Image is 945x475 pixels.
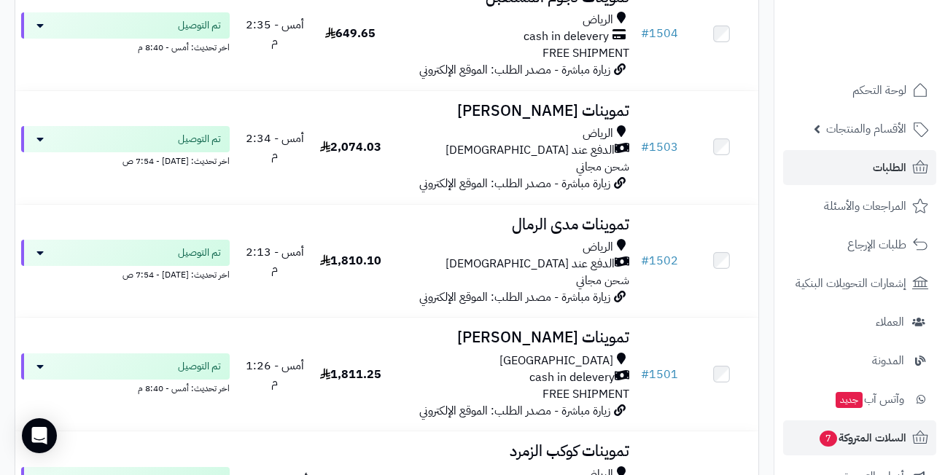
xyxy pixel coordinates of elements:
[641,366,678,383] a: #1501
[246,16,304,50] span: أمس - 2:35 م
[320,252,381,270] span: 1,810.10
[21,266,230,281] div: اخر تحديث: [DATE] - 7:54 ص
[178,18,221,33] span: تم التوصيل
[820,431,837,447] span: 7
[824,196,906,216] span: المراجعات والأسئلة
[641,25,649,42] span: #
[394,443,629,460] h3: تموينات كوكب الزمرد
[178,359,221,374] span: تم التوصيل
[783,305,936,339] a: العملاء
[325,25,376,42] span: 649.65
[783,189,936,224] a: المراجعات والأسئلة
[834,389,904,409] span: وآتس آب
[847,235,906,255] span: طلبات الإرجاع
[178,132,221,146] span: تم التوصيل
[846,39,931,70] img: logo-2.png
[583,12,613,28] span: الرياض
[419,402,610,420] span: زيارة مباشرة - مصدر الطلب: الموقع الإلكتروني
[446,142,615,159] span: الدفع عند [DEMOGRAPHIC_DATA]
[783,227,936,262] a: طلبات الإرجاع
[872,350,904,371] span: المدونة
[446,256,615,272] span: الدفع عند [DEMOGRAPHIC_DATA]
[852,80,906,101] span: لوحة التحكم
[394,329,629,346] h3: تموينات [PERSON_NAME]
[576,158,629,176] span: شحن مجاني
[524,28,609,45] span: cash in delevery
[641,138,649,156] span: #
[320,138,381,156] span: 2,074.03
[641,252,649,270] span: #
[21,152,230,168] div: اخر تحديث: [DATE] - 7:54 ص
[22,418,57,453] div: Open Intercom Messenger
[641,366,649,383] span: #
[542,44,629,62] span: FREE SHIPMENT
[21,39,230,54] div: اخر تحديث: أمس - 8:40 م
[394,216,629,233] h3: تموينات مدى الرمال
[246,243,304,278] span: أمس - 2:13 م
[320,366,381,383] span: 1,811.25
[873,157,906,178] span: الطلبات
[783,420,936,455] a: السلات المتروكة7
[783,73,936,108] a: لوحة التحكم
[783,266,936,301] a: إشعارات التحويلات البنكية
[419,288,610,306] span: زيارة مباشرة - مصدر الطلب: الموقع الإلكتروني
[576,272,629,289] span: شحن مجاني
[641,25,678,42] a: #1504
[21,380,230,395] div: اخر تحديث: أمس - 8:40 م
[826,119,906,139] span: الأقسام والمنتجات
[583,125,613,142] span: الرياض
[419,175,610,192] span: زيارة مباشرة - مصدر الطلب: الموقع الإلكتروني
[246,357,304,391] span: أمس - 1:26 م
[783,343,936,378] a: المدونة
[178,246,221,260] span: تم التوصيل
[583,239,613,256] span: الرياض
[542,385,629,403] span: FREE SHIPMENT
[818,428,906,448] span: السلات المتروكة
[641,252,678,270] a: #1502
[529,369,615,386] span: cash in delevery
[394,103,629,119] h3: تموينات [PERSON_NAME]
[796,273,906,294] span: إشعارات التحويلات البنكية
[419,61,610,79] span: زيارة مباشرة - مصدر الطلب: الموقع الإلكتروني
[836,392,863,408] span: جديد
[783,150,936,185] a: الطلبات
[876,312,904,332] span: العملاء
[499,353,613,369] span: [GEOGRAPHIC_DATA]
[783,382,936,417] a: وآتس آبجديد
[246,130,304,164] span: أمس - 2:34 م
[641,138,678,156] a: #1503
